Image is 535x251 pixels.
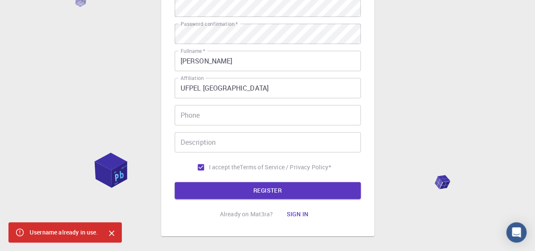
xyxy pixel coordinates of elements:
label: Password confirmation [181,20,238,28]
label: Affiliation [181,74,203,82]
p: Terms of Service / Privacy Policy * [240,163,331,171]
button: Sign in [280,206,315,223]
label: Fullname [181,47,205,55]
div: Username already in use. [30,225,98,240]
button: REGISTER [175,182,361,199]
button: Close [105,226,118,240]
a: Terms of Service / Privacy Policy* [240,163,331,171]
p: Already on Mat3ra? [220,210,273,218]
span: I accept the [209,163,240,171]
div: Open Intercom Messenger [506,222,527,243]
